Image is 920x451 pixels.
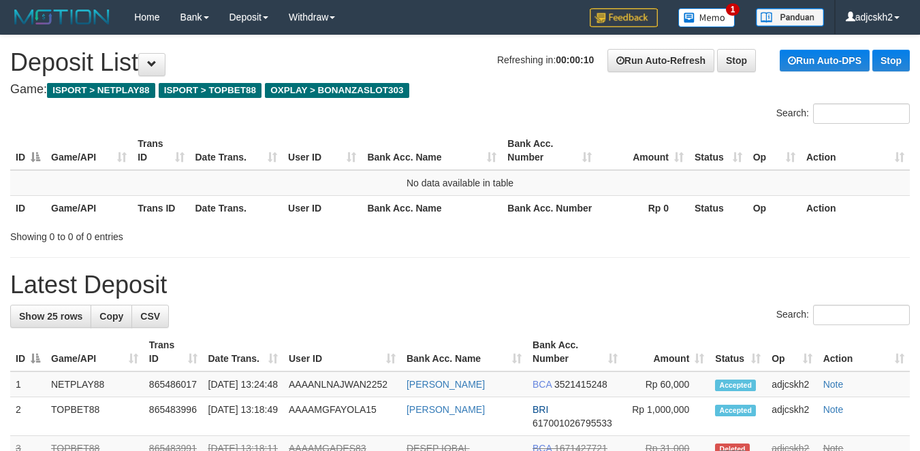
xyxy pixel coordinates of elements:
th: Action: activate to sort column ascending [818,333,910,371]
img: Feedback.jpg [590,8,658,27]
th: Game/API: activate to sort column ascending [46,131,132,170]
span: ISPORT > NETPLAY88 [47,83,155,98]
span: ISPORT > TOPBET88 [159,83,261,98]
a: Note [823,379,844,390]
th: ID [10,195,46,220]
td: No data available in table [10,170,910,196]
th: Trans ID: activate to sort column ascending [144,333,203,371]
td: AAAANLNAJWAN2252 [283,371,401,397]
a: Stop [872,50,910,71]
span: 1 [726,3,740,16]
span: Copy [99,311,123,322]
th: Bank Acc. Number [502,195,597,220]
td: NETPLAY88 [46,371,144,397]
th: Bank Acc. Name: activate to sort column ascending [401,333,527,371]
th: User ID [283,195,362,220]
td: adjcskh2 [766,371,818,397]
span: Refreshing in: [497,54,594,65]
th: Game/API [46,195,132,220]
h1: Deposit List [10,49,910,76]
span: Show 25 rows [19,311,82,322]
a: Copy [91,305,132,328]
td: [DATE] 13:18:49 [203,397,284,436]
th: Action [801,195,910,220]
img: panduan.png [756,8,824,27]
th: Game/API: activate to sort column ascending [46,333,144,371]
span: Copy 617001026795533 to clipboard [533,418,612,429]
th: Trans ID: activate to sort column ascending [132,131,189,170]
th: Bank Acc. Number: activate to sort column ascending [502,131,597,170]
a: Stop [717,49,756,72]
th: User ID: activate to sort column ascending [283,131,362,170]
td: TOPBET88 [46,397,144,436]
span: Copy 3521415248 to clipboard [554,379,607,390]
th: Status [689,195,748,220]
span: Accepted [715,380,756,391]
strong: 00:00:10 [556,54,594,65]
input: Search: [813,103,910,124]
th: Op: activate to sort column ascending [748,131,801,170]
div: Showing 0 to 0 of 0 entries [10,224,373,244]
td: 865486017 [144,371,203,397]
th: ID: activate to sort column descending [10,131,46,170]
td: [DATE] 13:24:48 [203,371,284,397]
th: Trans ID [132,195,189,220]
th: Amount: activate to sort column ascending [597,131,689,170]
th: Op: activate to sort column ascending [766,333,818,371]
span: CSV [140,311,160,322]
td: AAAAMGFAYOLA15 [283,397,401,436]
a: [PERSON_NAME] [407,404,485,415]
a: Show 25 rows [10,305,91,328]
td: 2 [10,397,46,436]
th: Amount: activate to sort column ascending [623,333,710,371]
span: Accepted [715,405,756,416]
td: 1 [10,371,46,397]
th: Op [748,195,801,220]
th: Rp 0 [597,195,689,220]
th: Action: activate to sort column ascending [801,131,910,170]
td: Rp 1,000,000 [623,397,710,436]
th: Date Trans.: activate to sort column ascending [203,333,284,371]
td: adjcskh2 [766,397,818,436]
a: Note [823,404,844,415]
th: Bank Acc. Number: activate to sort column ascending [527,333,623,371]
span: BCA [533,379,552,390]
img: Button%20Memo.svg [678,8,735,27]
a: CSV [131,305,169,328]
label: Search: [776,103,910,124]
a: Run Auto-DPS [780,50,870,71]
th: User ID: activate to sort column ascending [283,333,401,371]
th: Bank Acc. Name: activate to sort column ascending [362,131,502,170]
h1: Latest Deposit [10,271,910,299]
th: Date Trans. [190,195,283,220]
span: BRI [533,404,548,415]
td: 865483996 [144,397,203,436]
h4: Game: [10,83,910,97]
a: [PERSON_NAME] [407,379,485,390]
th: Status: activate to sort column ascending [689,131,748,170]
th: ID: activate to sort column descending [10,333,46,371]
span: OXPLAY > BONANZASLOT303 [265,83,409,98]
img: MOTION_logo.png [10,7,114,27]
label: Search: [776,305,910,325]
a: Run Auto-Refresh [607,49,714,72]
td: Rp 60,000 [623,371,710,397]
input: Search: [813,305,910,325]
th: Status: activate to sort column ascending [710,333,766,371]
th: Date Trans.: activate to sort column ascending [190,131,283,170]
th: Bank Acc. Name [362,195,502,220]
